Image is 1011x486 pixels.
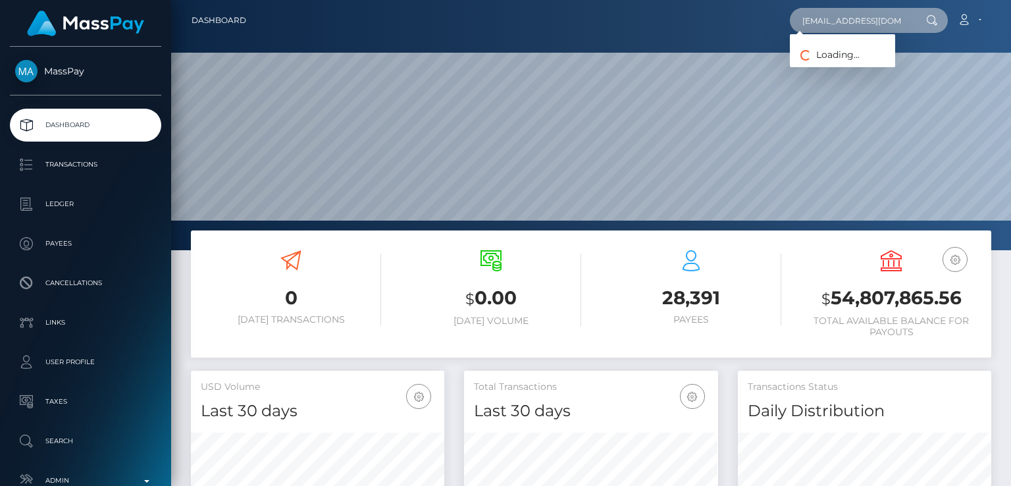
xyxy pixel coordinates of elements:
[474,381,708,394] h5: Total Transactions
[465,290,475,308] small: $
[15,115,156,135] p: Dashboard
[15,155,156,175] p: Transactions
[10,65,161,77] span: MassPay
[201,285,381,311] h3: 0
[201,314,381,325] h6: [DATE] Transactions
[10,267,161,300] a: Cancellations
[790,49,860,61] span: Loading...
[10,188,161,221] a: Ledger
[10,425,161,458] a: Search
[15,392,156,412] p: Taxes
[201,400,434,423] h4: Last 30 days
[748,400,981,423] h4: Daily Distribution
[15,352,156,372] p: User Profile
[401,315,581,327] h6: [DATE] Volume
[601,314,781,325] h6: Payees
[15,234,156,254] p: Payees
[790,8,914,33] input: Search...
[10,385,161,418] a: Taxes
[821,290,831,308] small: $
[601,285,781,311] h3: 28,391
[201,381,434,394] h5: USD Volume
[10,306,161,339] a: Links
[748,381,981,394] h5: Transactions Status
[15,313,156,333] p: Links
[10,227,161,260] a: Payees
[10,346,161,379] a: User Profile
[192,7,246,34] a: Dashboard
[401,285,581,312] h3: 0.00
[801,285,981,312] h3: 54,807,865.56
[15,194,156,214] p: Ledger
[10,109,161,142] a: Dashboard
[10,148,161,181] a: Transactions
[474,400,708,423] h4: Last 30 days
[15,273,156,293] p: Cancellations
[27,11,144,36] img: MassPay Logo
[15,431,156,451] p: Search
[801,315,981,338] h6: Total Available Balance for Payouts
[15,60,38,82] img: MassPay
